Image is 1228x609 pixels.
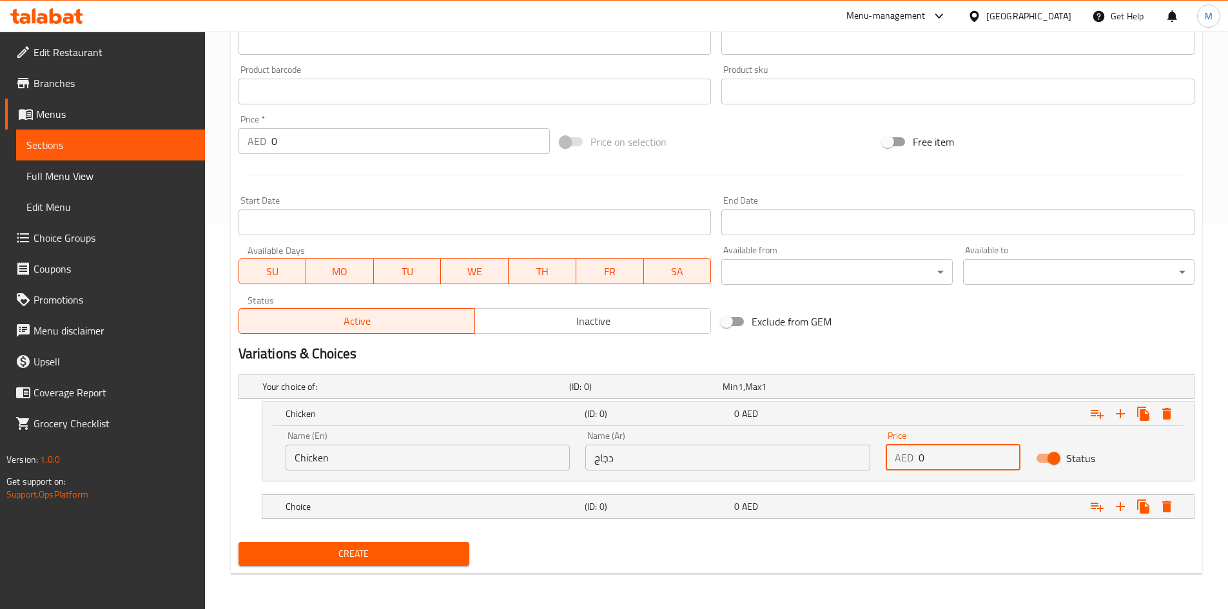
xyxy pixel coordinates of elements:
span: Min [723,378,737,395]
button: TH [509,258,576,284]
h5: Choice [286,500,580,513]
button: SU [239,258,307,284]
span: FR [581,262,639,281]
button: Add new choice [1109,402,1132,425]
h5: (ID: 0) [585,500,729,513]
span: Max [745,378,761,395]
span: Grocery Checklist [34,416,195,431]
a: Full Menu View [16,160,205,191]
span: 0 [734,405,739,422]
span: Coverage Report [34,385,195,400]
a: Edit Restaurant [5,37,205,68]
h5: (ID: 0) [569,380,717,393]
span: Upsell [34,354,195,369]
span: Promotions [34,292,195,307]
button: SA [644,258,712,284]
a: Grocery Checklist [5,408,205,439]
h5: Chicken [286,407,580,420]
button: FR [576,258,644,284]
span: Get support on: [6,473,66,490]
button: TU [374,258,442,284]
span: TU [379,262,436,281]
a: Edit Menu [16,191,205,222]
span: 1 [738,378,743,395]
button: Add choice group [1086,402,1109,425]
span: 1.0.0 [40,451,60,468]
a: Coupons [5,253,205,284]
span: Full Menu View [26,168,195,184]
span: MO [311,262,369,281]
span: SU [244,262,302,281]
span: 1 [761,378,766,395]
a: Upsell [5,346,205,377]
div: Expand [262,495,1194,518]
button: Active [239,308,475,334]
button: Delete Chicken [1155,402,1178,425]
span: Sections [26,137,195,153]
input: Please enter price [919,445,1020,470]
span: M [1205,9,1213,23]
input: Enter name Ar [585,445,870,470]
input: Please enter product sku [721,79,1194,104]
div: Expand [262,402,1194,425]
span: Status [1066,450,1095,466]
span: Version: [6,451,38,468]
span: Create [249,546,460,562]
span: Choice Groups [34,230,195,246]
span: Active [244,312,470,331]
div: ​ [963,259,1194,285]
button: Inactive [474,308,711,334]
button: Clone new choice [1132,402,1155,425]
span: Menus [36,106,195,122]
a: Promotions [5,284,205,315]
a: Sections [16,130,205,160]
h5: (ID: 0) [585,407,729,420]
span: AED [742,498,758,515]
h2: Variations & Choices [239,344,1194,363]
button: Clone new choice [1132,495,1155,518]
span: Branches [34,75,195,91]
button: WE [441,258,509,284]
button: Create [239,542,470,566]
input: Please enter price [271,128,551,154]
a: Coverage Report [5,377,205,408]
span: SA [649,262,707,281]
div: Expand [239,375,1194,398]
h5: Your choice of: [262,380,564,393]
button: Add choice group [1086,495,1109,518]
a: Support.OpsPlatform [6,486,88,503]
div: Menu-management [846,8,926,24]
input: Please enter product barcode [239,79,712,104]
a: Branches [5,68,205,99]
input: Enter name En [286,445,570,470]
div: [GEOGRAPHIC_DATA] [986,9,1071,23]
span: Price on selection [590,134,667,150]
p: AED [895,450,913,465]
a: Menus [5,99,205,130]
span: Edit Restaurant [34,44,195,60]
div: , [723,380,871,393]
span: Exclude from GEM [752,314,832,329]
span: Menu disclaimer [34,323,195,338]
span: TH [514,262,571,281]
span: Free item [913,134,954,150]
span: Coupons [34,261,195,276]
a: Choice Groups [5,222,205,253]
span: AED [742,405,758,422]
span: 0 [734,498,739,515]
span: Inactive [480,312,706,331]
button: MO [306,258,374,284]
span: Edit Menu [26,199,195,215]
button: Add new choice [1109,495,1132,518]
a: Menu disclaimer [5,315,205,346]
div: ​ [721,259,953,285]
span: WE [446,262,503,281]
p: AED [248,133,266,149]
button: Delete Choice [1155,495,1178,518]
